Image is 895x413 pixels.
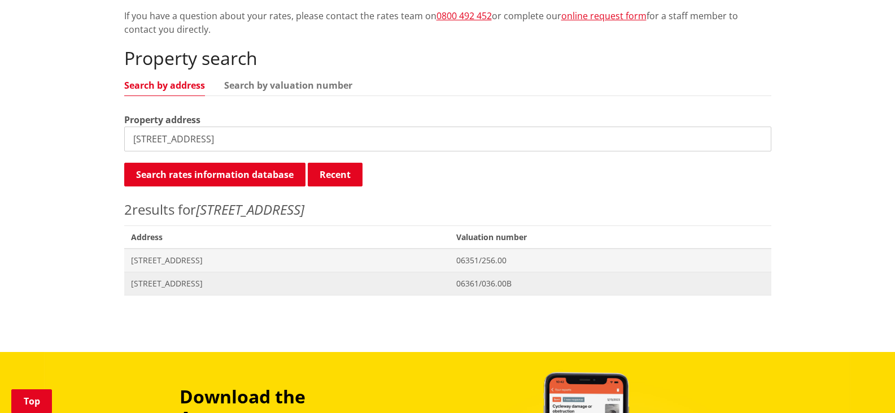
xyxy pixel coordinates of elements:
[124,225,450,249] span: Address
[436,10,492,22] a: 0800 492 452
[308,163,363,186] button: Recent
[131,255,443,266] span: [STREET_ADDRESS]
[124,9,771,36] p: If you have a question about your rates, please contact the rates team on or complete our for a s...
[456,278,764,289] span: 06361/036.00B
[224,81,352,90] a: Search by valuation number
[124,163,305,186] button: Search rates information database
[843,366,884,406] iframe: Messenger Launcher
[449,225,771,249] span: Valuation number
[124,249,771,272] a: [STREET_ADDRESS] 06351/256.00
[124,127,771,151] input: e.g. Duke Street NGARUAWAHIA
[124,272,771,295] a: [STREET_ADDRESS] 06361/036.00B
[11,389,52,413] a: Top
[196,200,304,219] em: [STREET_ADDRESS]
[131,278,443,289] span: [STREET_ADDRESS]
[561,10,647,22] a: online request form
[124,199,771,220] p: results for
[124,113,200,127] label: Property address
[456,255,764,266] span: 06351/256.00
[124,200,132,219] span: 2
[124,81,205,90] a: Search by address
[124,47,771,69] h2: Property search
